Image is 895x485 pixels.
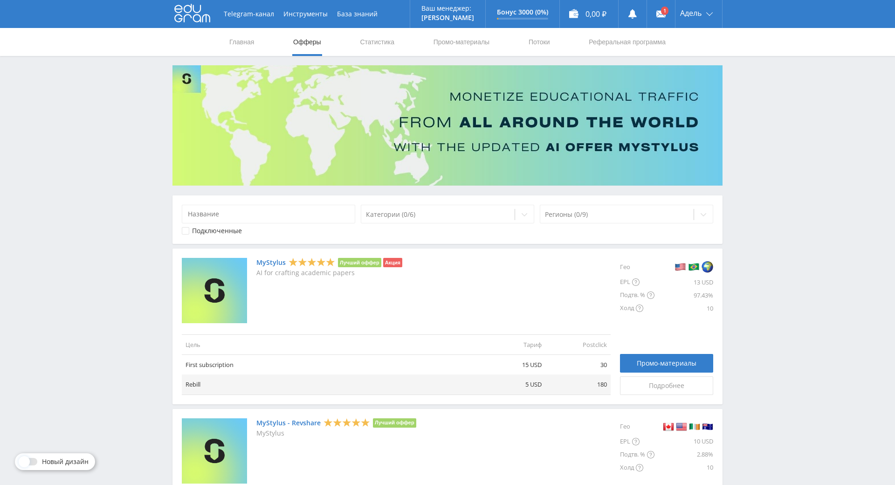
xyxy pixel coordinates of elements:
[480,334,545,354] td: Тариф
[588,28,667,56] a: Реферальная программа
[256,419,321,427] a: MyStylus - Revshare
[289,257,335,267] div: 5 Stars
[620,302,654,315] div: Холд
[256,269,402,277] p: AI for crafting academic papers
[228,28,255,56] a: Главная
[192,227,242,235] div: Подключенные
[182,374,480,395] td: Rebill
[182,418,247,484] img: MyStylus - Revshare
[620,418,654,435] div: Гео
[654,302,713,315] div: 10
[649,382,684,389] span: Подробнее
[620,461,654,474] div: Холд
[373,418,416,428] li: Лучший оффер
[182,334,480,354] td: Цель
[654,289,713,302] div: 97.43%
[359,28,395,56] a: Статистика
[545,374,611,395] td: 180
[620,289,654,302] div: Подтв. %
[338,258,381,267] li: Лучший оффер
[620,435,654,448] div: EPL
[620,258,654,276] div: Гео
[480,355,545,375] td: 15 USD
[545,355,611,375] td: 30
[620,276,654,289] div: EPL
[545,334,611,354] td: Postclick
[292,28,322,56] a: Офферы
[324,417,370,427] div: 5 Stars
[182,355,480,375] td: First subscription
[42,458,89,465] span: Новый дизайн
[433,28,490,56] a: Промо-материалы
[480,374,545,395] td: 5 USD
[620,354,713,373] a: Промо-материалы
[421,5,474,12] p: Ваш менеджер:
[654,448,713,461] div: 2.88%
[528,28,551,56] a: Потоки
[497,8,548,16] p: Бонус 3000 (0%)
[172,65,723,186] img: Banner
[620,448,654,461] div: Подтв. %
[654,461,713,474] div: 10
[680,9,702,17] span: Адель
[182,205,355,223] input: Название
[256,259,286,266] a: MyStylus
[383,258,402,267] li: Акция
[256,430,416,437] p: MyStylus
[182,258,247,323] img: MyStylus
[421,14,474,21] p: [PERSON_NAME]
[620,376,713,395] a: Подробнее
[654,276,713,289] div: 13 USD
[637,360,696,367] span: Промо-материалы
[654,435,713,448] div: 10 USD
